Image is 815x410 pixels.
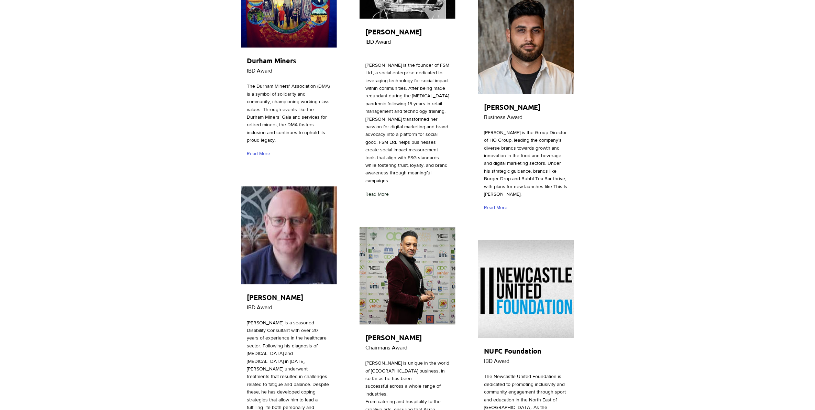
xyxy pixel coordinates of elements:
[365,39,391,45] span: IBD Award
[247,68,272,74] span: IBD Award
[365,191,389,198] span: Read More
[484,102,540,111] span: [PERSON_NAME]
[365,345,407,350] span: Chairmans Award
[241,186,337,284] img: John McDonald
[484,346,541,355] span: NUFC Foundation
[247,83,330,143] span: The Durham Miners' Association (DMA) is a symbol of solidarity and community, championing working...
[365,27,422,36] span: [PERSON_NAME]
[478,240,574,338] img: NUFC Foundation
[365,62,449,183] span: [PERSON_NAME] is the founder of FSM Ltd., a social enterprise dedicated to leveraging technology ...
[247,293,303,302] span: [PERSON_NAME]
[484,202,510,214] a: Read More
[360,227,455,325] img: Kam Chera
[247,150,270,157] span: Read More
[247,148,273,160] a: Read More
[247,56,296,65] span: Durham Miners
[484,204,507,211] span: Read More
[484,130,567,197] span: [PERSON_NAME] is the Group Director of HQ Group, leading the company’s diverse brands towards gro...
[365,333,422,342] span: [PERSON_NAME]
[365,188,392,200] a: Read More
[484,358,509,364] span: IBD Award
[247,304,272,310] span: IBD Award
[484,114,522,120] span: Business Award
